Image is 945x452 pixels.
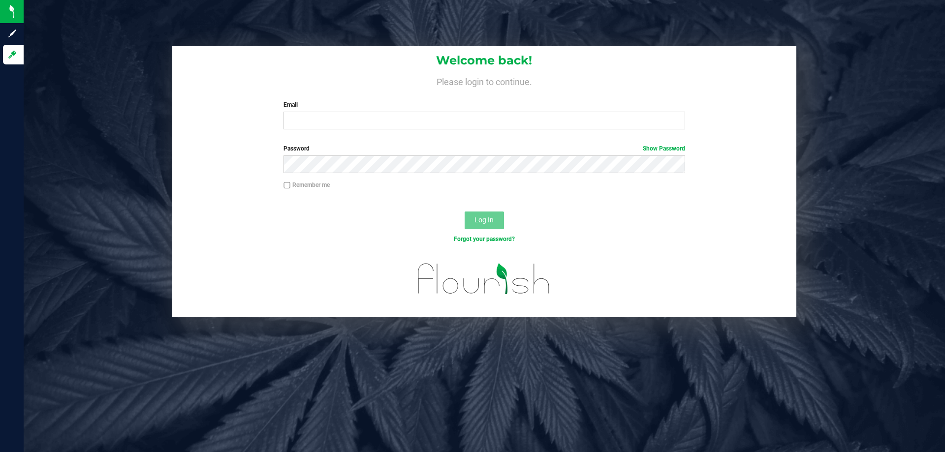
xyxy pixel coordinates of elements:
[283,145,310,152] span: Password
[283,181,330,189] label: Remember me
[283,182,290,189] input: Remember me
[465,211,504,229] button: Log In
[474,216,494,224] span: Log In
[7,50,17,60] inline-svg: Log in
[172,75,796,87] h4: Please login to continue.
[7,29,17,38] inline-svg: Sign up
[172,54,796,67] h1: Welcome back!
[406,254,562,304] img: flourish_logo.svg
[454,236,515,242] a: Forgot your password?
[643,145,685,152] a: Show Password
[283,100,685,109] label: Email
